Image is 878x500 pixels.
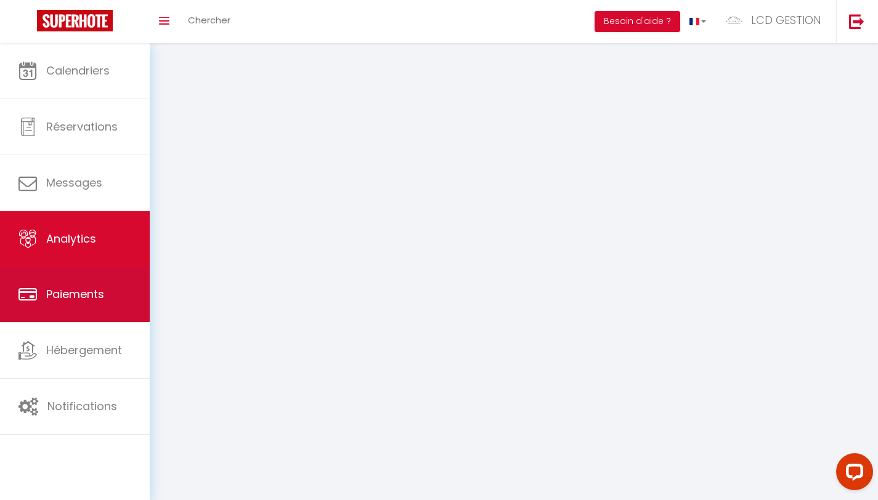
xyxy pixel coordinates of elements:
button: Besoin d'aide ? [595,11,680,32]
span: Réservations [46,119,118,134]
img: logout [849,14,864,29]
span: Notifications [47,398,117,414]
span: Messages [46,175,102,190]
img: ... [725,11,743,30]
span: Paiements [46,286,104,302]
span: Hébergement [46,342,122,358]
span: Calendriers [46,63,110,78]
img: Super Booking [37,10,113,31]
span: LCD GESTION [751,12,821,28]
span: Analytics [46,231,96,246]
span: Chercher [188,14,230,26]
iframe: LiveChat chat widget [826,448,878,500]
